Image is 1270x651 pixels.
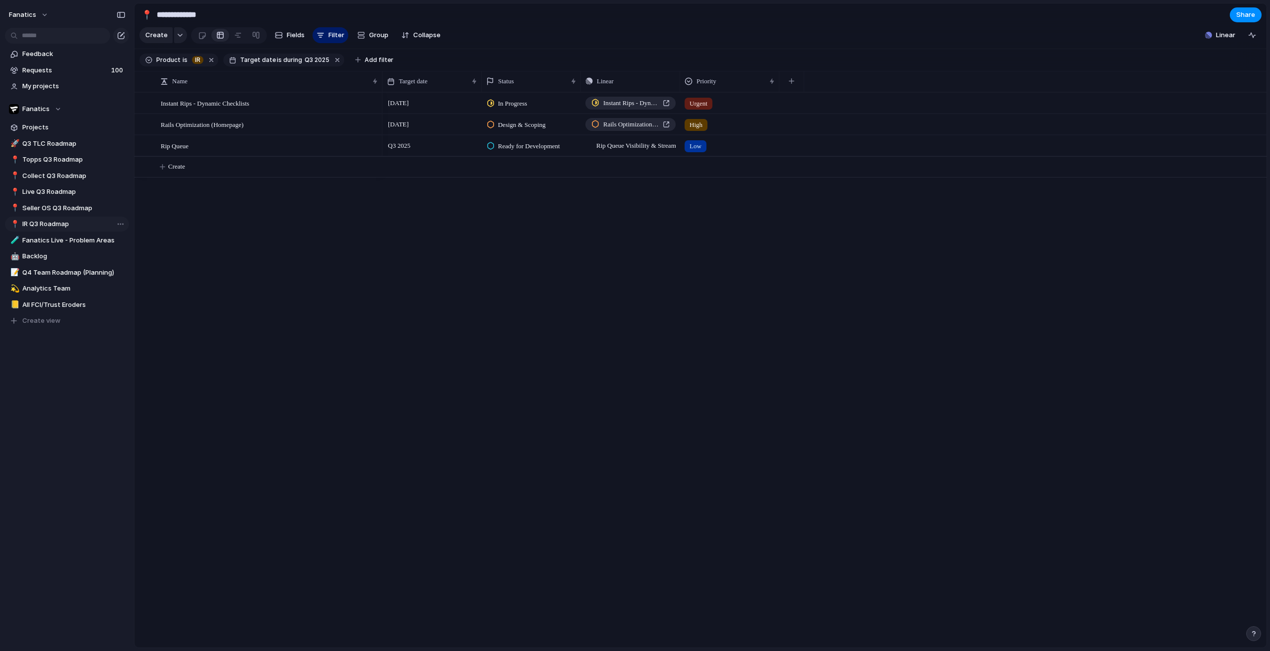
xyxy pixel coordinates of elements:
[22,268,126,278] span: Q4 Team Roadmap (Planning)
[287,30,305,40] span: Fields
[585,97,676,110] a: Instant Rips - Dynamic Checklists
[22,104,50,114] span: Fanatics
[5,136,129,151] div: 🚀Q3 TLC Roadmap
[585,136,676,156] span: Rip Queue Visibility & Stream Re-engagement for Instant Rips
[690,120,702,130] span: High
[172,76,188,86] span: Name
[399,76,428,86] span: Target date
[498,141,560,151] span: Ready for Development
[385,97,411,109] span: [DATE]
[10,138,17,149] div: 🚀
[303,55,331,65] button: Q3 2025
[161,140,189,151] span: Rip Queue
[5,184,129,199] div: 📍Live Q3 Roadmap
[5,102,129,117] button: Fanatics
[1201,28,1239,43] button: Linear
[385,118,411,130] span: [DATE]
[22,203,126,213] span: Seller OS Q3 Roadmap
[697,76,716,86] span: Priority
[10,283,17,295] div: 💫
[10,170,17,181] div: 📍
[22,300,126,310] span: All FCI/Trust Eroders
[9,300,19,310] button: 📒
[22,316,61,326] span: Create view
[139,7,155,23] button: 📍
[10,267,17,278] div: 📝
[282,56,302,64] span: during
[139,27,173,43] button: Create
[111,65,125,75] span: 100
[5,297,129,312] a: 📒All FCI/Trust Eroders
[195,56,200,64] span: IR
[10,219,17,230] div: 📍
[5,79,129,94] a: My projects
[4,7,54,23] button: fanatics
[603,98,659,108] span: Instant Rips - Dynamic Checklists
[10,251,17,262] div: 🤖
[22,219,126,229] span: IR Q3 Roadmap
[22,155,126,165] span: Topps Q3 Roadmap
[603,119,659,129] span: Rails Optimization (Homepage)
[9,187,19,197] button: 📍
[5,217,129,232] a: 📍IR Q3 Roadmap
[413,30,441,40] span: Collapse
[690,141,701,151] span: Low
[277,56,282,64] span: is
[365,56,393,64] span: Add filter
[1230,7,1262,22] button: Share
[5,152,129,167] a: 📍Topps Q3 Roadmap
[10,235,17,246] div: 🧪
[690,99,707,109] span: Urgent
[10,154,17,166] div: 📍
[10,299,17,310] div: 📒
[5,249,129,264] a: 🤖Backlog
[1216,30,1235,40] span: Linear
[328,30,344,40] span: Filter
[161,118,244,130] span: Rails Optimization (Homepage)
[5,169,129,183] a: 📍Collect Q3 Roadmap
[5,281,129,296] a: 💫Analytics Team
[22,284,126,294] span: Analytics Team
[183,56,188,64] span: is
[5,265,129,280] a: 📝Q4 Team Roadmap (Planning)
[5,201,129,216] div: 📍Seller OS Q3 Roadmap
[22,122,126,132] span: Projects
[276,55,304,65] button: isduring
[5,120,129,135] a: Projects
[385,140,413,152] span: Q3 2025
[597,76,614,86] span: Linear
[9,236,19,245] button: 🧪
[5,233,129,248] a: 🧪Fanatics Live - Problem Areas
[9,10,36,20] span: fanatics
[168,162,185,172] span: Create
[9,155,19,165] button: 📍
[181,55,191,65] button: is
[5,313,129,328] button: Create view
[22,49,126,59] span: Feedback
[190,55,205,65] button: IR
[9,284,19,294] button: 💫
[240,56,276,64] span: Target date
[349,53,399,67] button: Add filter
[9,219,19,229] button: 📍
[156,56,181,64] span: Product
[22,65,108,75] span: Requests
[585,118,676,131] a: Rails Optimization (Homepage)
[5,63,129,78] a: Requests100
[10,186,17,198] div: 📍
[22,251,126,261] span: Backlog
[369,30,388,40] span: Group
[498,120,546,130] span: Design & Scoping
[9,203,19,213] button: 📍
[22,81,126,91] span: My projects
[397,27,444,43] button: Collapse
[22,187,126,197] span: Live Q3 Roadmap
[145,30,168,40] span: Create
[5,47,129,61] a: Feedback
